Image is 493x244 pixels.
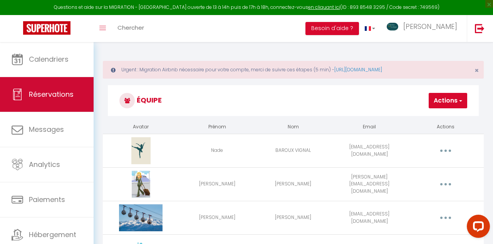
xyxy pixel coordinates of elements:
a: en cliquant ici [308,4,340,10]
span: Analytics [29,160,60,169]
img: Super Booking [23,21,70,35]
td: [PERSON_NAME] [255,201,332,234]
td: [EMAIL_ADDRESS][DOMAIN_NAME] [331,201,407,234]
td: BAROUX VIGNAL [255,134,332,167]
th: Actions [407,120,484,134]
iframe: LiveChat chat widget [461,212,493,244]
th: Avatar [103,120,179,134]
button: Besoin d'aide ? [305,22,359,35]
th: Prénom [179,120,255,134]
img: ... [387,23,398,30]
img: 1750976597646.jpeg [119,204,163,231]
th: Email [331,120,407,134]
td: [PERSON_NAME] [179,201,255,234]
td: [EMAIL_ADDRESS][DOMAIN_NAME] [331,134,407,167]
span: × [475,66,479,75]
span: [PERSON_NAME] [403,22,457,31]
button: Close [475,67,479,74]
a: ... [PERSON_NAME] [381,15,467,42]
div: Urgent : Migration Airbnb nécessaire pour votre compte, merci de suivre ces étapes (5 min) - [103,61,484,79]
span: Réservations [29,89,74,99]
span: Messages [29,125,64,134]
span: Paiements [29,195,65,204]
h3: Équipe [108,85,479,116]
img: 1721399034475.png [132,171,150,198]
a: [URL][DOMAIN_NAME] [334,66,382,73]
span: Chercher [117,24,144,32]
a: Chercher [112,15,150,42]
th: Nom [255,120,332,134]
span: Calendriers [29,54,69,64]
td: [PERSON_NAME] [179,167,255,201]
span: Hébergement [29,230,76,239]
img: 17199283864722.png [131,137,150,164]
td: [PERSON_NAME][EMAIL_ADDRESS][DOMAIN_NAME] [331,167,407,201]
td: [PERSON_NAME] [255,167,332,201]
button: Actions [429,93,467,108]
img: logout [475,24,485,33]
td: Nade [179,134,255,167]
